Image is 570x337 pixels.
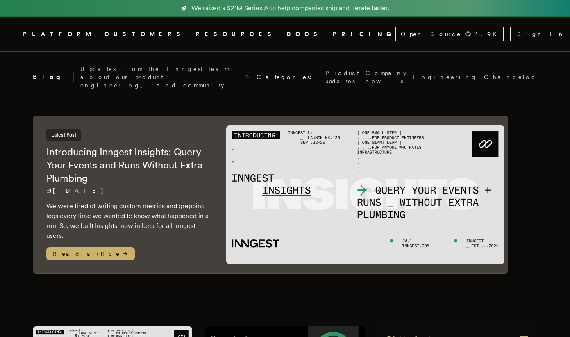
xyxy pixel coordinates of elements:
[366,69,406,85] a: Company news
[46,129,81,141] span: Latest Post
[46,201,210,241] p: We were tired of writing custom metrics and grepping logs every time we wanted to know what happe...
[23,29,95,39] button: PLATFORM
[191,3,389,13] span: We raised a $21M Series A to help companies ship and iterate faster.
[475,30,502,38] span: 4.9 K
[46,146,210,185] h2: Introducing Inngest Insights: Query Your Events and Runs Without Extra Plumbing
[104,29,186,39] a: CUSTOMERS
[80,65,239,89] p: Updates from the Inngest team about our product, engineering, and community.
[226,125,504,264] img: Featured image for Introducing Inngest Insights: Query Your Events and Runs Without Extra Plumbin...
[195,29,277,39] button: RESOURCES
[33,72,74,82] h2: Blog
[401,30,461,38] span: Open Source
[413,73,477,81] a: Engineering
[46,247,135,260] span: Read article
[332,29,395,39] a: PRICING
[286,29,322,39] a: DOCS
[325,69,359,85] a: Product updates
[257,73,319,81] span: Categories:
[33,116,508,274] a: Latest PostIntroducing Inngest Insights: Query Your Events and Runs Without Extra Plumbing[DATE] ...
[46,187,210,195] p: [DATE]
[484,73,537,81] a: Changelog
